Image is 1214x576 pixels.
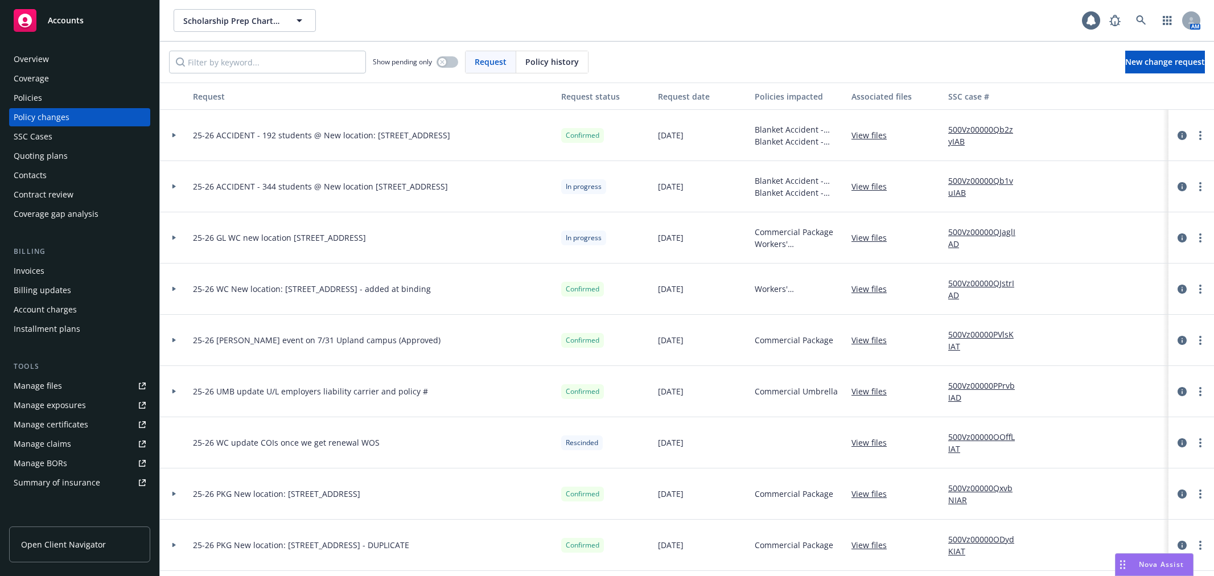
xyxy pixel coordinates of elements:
[9,301,150,319] a: Account charges
[193,385,428,397] span: 25-26 UMB update U/L employers liability carrier and policy #
[944,83,1029,110] button: SSC case #
[1115,553,1194,576] button: Nova Assist
[9,166,150,184] a: Contacts
[658,232,684,244] span: [DATE]
[183,15,282,27] span: Scholarship Prep Charter Schools
[160,366,188,417] div: Toggle Row Expanded
[948,431,1024,455] a: 500Vz00000OOffLIAT
[755,283,842,295] span: Workers' Compensation
[14,454,67,472] div: Manage BORs
[9,246,150,257] div: Billing
[9,262,150,280] a: Invoices
[14,166,47,184] div: Contacts
[14,147,68,165] div: Quoting plans
[193,232,366,244] span: 25-26 GL WC new location [STREET_ADDRESS]
[14,89,42,107] div: Policies
[658,334,684,346] span: [DATE]
[14,50,49,68] div: Overview
[14,435,71,453] div: Manage claims
[658,180,684,192] span: [DATE]
[948,226,1024,250] a: 500Vz00000QJaglIAD
[14,474,100,492] div: Summary of insurance
[14,301,77,319] div: Account charges
[658,129,684,141] span: [DATE]
[1116,554,1130,575] div: Drag to move
[948,328,1024,352] a: 500Vz00000PVlsKIAT
[14,320,80,338] div: Installment plans
[851,90,939,102] div: Associated files
[160,161,188,212] div: Toggle Row Expanded
[9,454,150,472] a: Manage BORs
[948,90,1024,102] div: SSC case #
[1194,436,1207,450] a: more
[566,233,602,243] span: In progress
[188,83,557,110] button: Request
[14,108,69,126] div: Policy changes
[169,51,366,73] input: Filter by keyword...
[658,488,684,500] span: [DATE]
[160,417,188,468] div: Toggle Row Expanded
[755,226,842,238] span: Commercial Package
[1130,9,1153,32] a: Search
[193,90,552,102] div: Request
[9,435,150,453] a: Manage claims
[14,262,44,280] div: Invoices
[566,335,599,345] span: Confirmed
[160,468,188,520] div: Toggle Row Expanded
[9,50,150,68] a: Overview
[755,385,838,397] span: Commercial Umbrella
[193,129,450,141] span: 25-26 ACCIDENT - 192 students @ New location: [STREET_ADDRESS]
[160,315,188,366] div: Toggle Row Expanded
[948,482,1024,506] a: 500Vz00000QxvbNIAR
[948,277,1024,301] a: 500Vz00000QJstrIAD
[48,16,84,25] span: Accounts
[755,238,842,250] span: Workers' Compensation
[9,5,150,36] a: Accounts
[1175,231,1189,245] a: circleInformation
[14,377,62,395] div: Manage files
[1175,129,1189,142] a: circleInformation
[851,539,896,551] a: View files
[193,180,448,192] span: 25-26 ACCIDENT - 344 students @ New location [STREET_ADDRESS]
[750,83,847,110] button: Policies impacted
[755,488,833,500] span: Commercial Package
[1156,9,1179,32] a: Switch app
[193,488,360,500] span: 25-26 PKG New location: [STREET_ADDRESS]
[1139,559,1184,569] span: Nova Assist
[948,175,1024,199] a: 500Vz00000Qb1vuIAB
[566,130,599,141] span: Confirmed
[566,284,599,294] span: Confirmed
[9,320,150,338] a: Installment plans
[160,212,188,264] div: Toggle Row Expanded
[566,386,599,397] span: Confirmed
[160,110,188,161] div: Toggle Row Expanded
[1194,231,1207,245] a: more
[1125,51,1205,73] a: New change request
[851,232,896,244] a: View files
[566,540,599,550] span: Confirmed
[9,89,150,107] a: Policies
[755,175,842,187] span: Blanket Accident - Student CAT Accident
[948,533,1024,557] a: 500Vz00000ODydKIAT
[174,9,316,32] button: Scholarship Prep Charter Schools
[193,283,431,295] span: 25-26 WC New location: [STREET_ADDRESS] - added at binding
[9,281,150,299] a: Billing updates
[475,56,507,68] span: Request
[193,334,441,346] span: 25-26 [PERSON_NAME] event on 7/31 Upland campus (Approved)
[9,127,150,146] a: SSC Cases
[755,187,842,199] span: Blanket Accident - Student Accident
[851,334,896,346] a: View files
[9,361,150,372] div: Tools
[1194,538,1207,552] a: more
[14,396,86,414] div: Manage exposures
[1175,282,1189,296] a: circleInformation
[1194,487,1207,501] a: more
[851,437,896,449] a: View files
[566,489,599,499] span: Confirmed
[755,539,833,551] span: Commercial Package
[1125,56,1205,67] span: New change request
[561,90,649,102] div: Request status
[851,129,896,141] a: View files
[847,83,944,110] button: Associated files
[658,283,684,295] span: [DATE]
